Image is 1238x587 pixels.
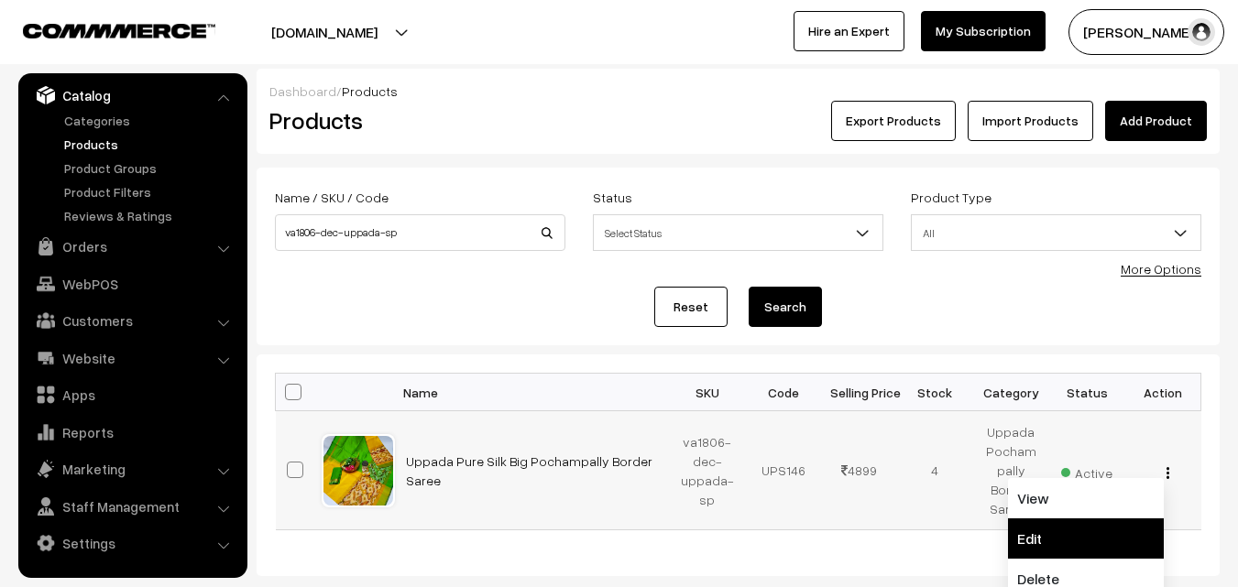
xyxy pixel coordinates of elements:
[1008,518,1164,559] a: Edit
[23,342,241,375] a: Website
[745,374,821,411] th: Code
[831,101,956,141] button: Export Products
[23,18,183,40] a: COMMMERCE
[593,214,883,251] span: Select Status
[1121,261,1201,277] a: More Options
[23,378,241,411] a: Apps
[1068,9,1224,55] button: [PERSON_NAME]
[275,188,389,207] label: Name / SKU / Code
[745,411,821,530] td: UPS146
[912,217,1200,249] span: All
[821,374,897,411] th: Selling Price
[60,111,241,130] a: Categories
[654,287,728,327] a: Reset
[60,158,241,178] a: Product Groups
[23,267,241,300] a: WebPOS
[670,374,746,411] th: SKU
[23,79,241,112] a: Catalog
[1061,459,1112,483] span: Active
[593,188,632,207] label: Status
[1188,18,1215,46] img: user
[395,374,670,411] th: Name
[911,214,1201,251] span: All
[275,214,565,251] input: Name / SKU / Code
[1049,374,1125,411] th: Status
[23,230,241,263] a: Orders
[23,452,241,485] a: Marketing
[897,411,973,530] td: 4
[921,11,1046,51] a: My Subscription
[1125,374,1201,411] th: Action
[342,83,398,99] span: Products
[23,24,215,38] img: COMMMERCE
[269,82,1207,101] div: /
[670,411,746,530] td: va1806-dec-uppada-sp
[1167,467,1169,479] img: Menu
[60,135,241,154] a: Products
[897,374,973,411] th: Stock
[1008,478,1164,518] a: View
[406,453,652,488] a: Uppada Pure Silk Big Pochampally Border Saree
[968,101,1093,141] a: Import Products
[973,411,1049,530] td: Uppada Pochampally Border Sarees
[794,11,904,51] a: Hire an Expert
[23,416,241,449] a: Reports
[207,9,442,55] button: [DOMAIN_NAME]
[1105,101,1207,141] a: Add Product
[23,527,241,560] a: Settings
[594,217,882,249] span: Select Status
[269,106,564,135] h2: Products
[821,411,897,530] td: 4899
[60,182,241,201] a: Product Filters
[911,188,991,207] label: Product Type
[60,206,241,225] a: Reviews & Ratings
[973,374,1049,411] th: Category
[749,287,822,327] button: Search
[23,490,241,523] a: Staff Management
[269,83,336,99] a: Dashboard
[23,304,241,337] a: Customers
